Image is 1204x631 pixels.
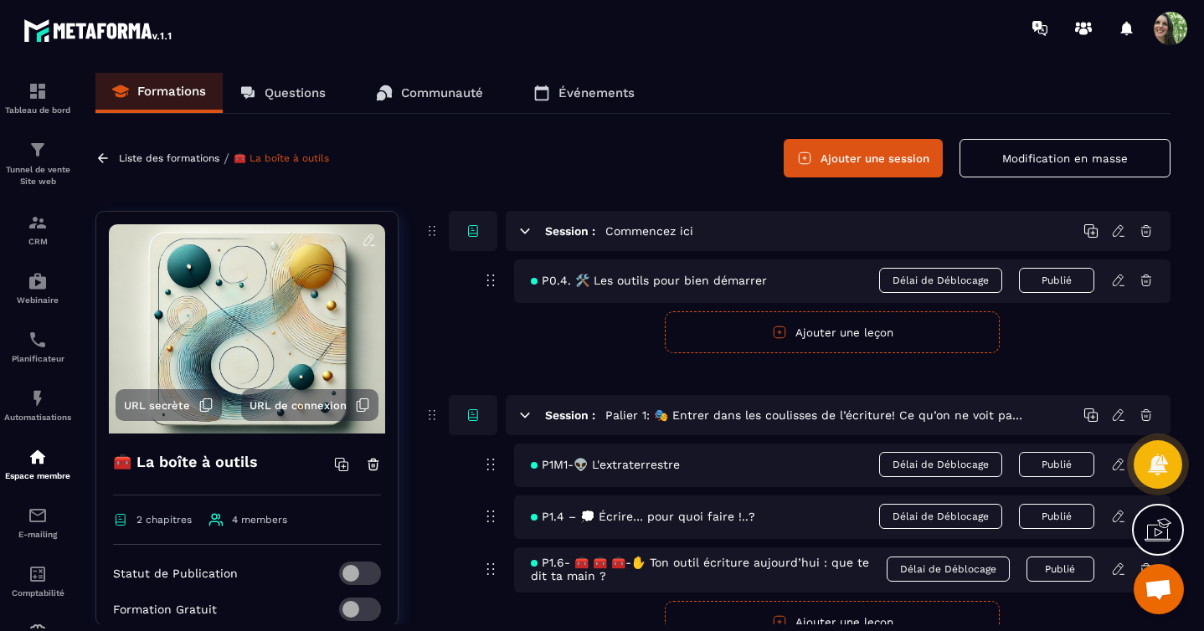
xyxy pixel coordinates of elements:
[4,376,71,434] a: automationsautomationsAutomatisations
[879,268,1002,293] span: Délai de Déblocage
[234,152,329,164] a: 🧰 La boîte à outils
[545,408,595,422] h6: Session :
[517,73,651,113] a: Événements
[4,164,71,187] p: Tunnel de vente Site web
[136,514,192,526] span: 2 chapitres
[4,317,71,376] a: schedulerschedulerPlanificateur
[232,514,287,526] span: 4 members
[28,505,48,526] img: email
[113,450,258,474] h4: 🧰 La boîte à outils
[23,15,174,45] img: logo
[28,330,48,350] img: scheduler
[401,85,483,100] p: Communauté
[4,200,71,259] a: formationformationCRM
[960,139,1171,177] button: Modification en masse
[4,127,71,200] a: formationformationTunnel de vente Site web
[359,73,500,113] a: Communauté
[250,399,347,412] span: URL de connexion
[28,213,48,233] img: formation
[4,105,71,115] p: Tableau de bord
[124,399,190,412] span: URL secrète
[28,564,48,584] img: accountant
[4,295,71,305] p: Webinaire
[4,354,71,363] p: Planificateur
[605,223,693,239] h5: Commencez ici
[545,224,595,238] h6: Session :
[4,551,71,610] a: accountantaccountantComptabilité
[116,389,222,421] button: URL secrète
[4,493,71,551] a: emailemailE-mailing
[665,311,1000,353] button: Ajouter une leçon
[119,152,219,164] a: Liste des formations
[28,81,48,101] img: formation
[4,588,71,598] p: Comptabilité
[531,556,887,582] span: P1.6- 🧰 🧰 🧰-✋ Ton outil écriture aujourd’hui : que te dit ta main ?
[4,259,71,317] a: automationsautomationsWebinaire
[265,85,326,100] p: Questions
[28,271,48,291] img: automations
[28,140,48,160] img: formation
[28,447,48,467] img: automations
[113,567,238,580] p: Statut de Publication
[223,73,342,113] a: Questions
[113,603,217,616] p: Formation Gratuit
[1019,452,1094,477] button: Publié
[4,69,71,127] a: formationformationTableau de bord
[605,407,1024,423] h5: Palier 1: 🎭 Entrer dans les coulisses de l’écriture! Ce qu’on ne voit pas… mais qui change tout
[879,504,1002,529] span: Délai de Déblocage
[28,388,48,408] img: automations
[4,471,71,480] p: Espace membre
[95,73,223,113] a: Formations
[1134,564,1184,614] div: Ouvrir le chat
[558,85,635,100] p: Événements
[241,389,378,421] button: URL de connexion
[4,413,71,422] p: Automatisations
[4,434,71,493] a: automationsautomationsEspace membre
[1026,557,1094,582] button: Publié
[887,557,1010,582] span: Délai de Déblocage
[1019,504,1094,529] button: Publié
[879,452,1002,477] span: Délai de Déblocage
[531,458,680,471] span: P1M1-👽 L'extraterrestre
[1019,268,1094,293] button: Publié
[4,237,71,246] p: CRM
[531,274,767,287] span: P0.4. 🛠️ Les outils pour bien démarrer
[4,530,71,539] p: E-mailing
[531,510,755,523] span: P1.4 – 💭 Écrire… pour quoi faire !..?
[224,151,229,167] span: /
[109,224,385,433] img: background
[137,84,206,99] p: Formations
[784,139,943,177] button: Ajouter une session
